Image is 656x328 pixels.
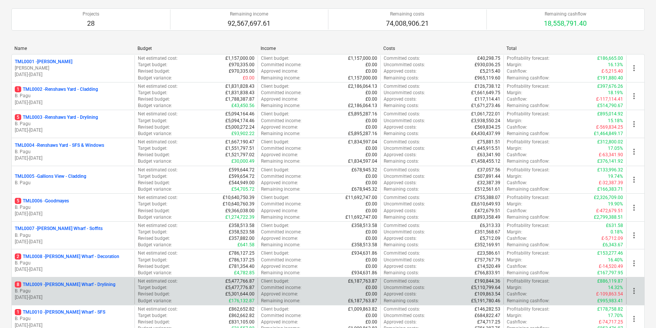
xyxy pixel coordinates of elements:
p: Revised budget : [138,124,170,131]
p: £1,667,190.47 [225,139,255,145]
p: Revised budget : [138,152,170,158]
p: Uncommitted costs : [384,201,425,207]
p: £-63,341.90 [599,152,623,158]
p: £0.00 [365,208,377,214]
p: £0.00 [243,75,255,81]
p: £117,114.41 [475,96,500,103]
p: Target budget : [138,201,167,207]
p: £569,834.25 [475,124,500,131]
span: 5 [15,114,21,120]
p: £0.00 [365,68,377,75]
p: Remaining income : [261,214,300,221]
p: [DATE] - [DATE] [15,127,131,134]
p: Net estimated cost : [138,83,178,90]
p: Client budget : [261,194,289,201]
p: Target budget : [138,90,167,96]
p: Client budget : [261,83,289,90]
p: Committed income : [261,118,301,124]
p: £10,640,750.39 [223,194,255,201]
p: Remaining costs : [384,75,419,81]
p: Margin : [507,173,522,180]
p: £1,445,915.51 [471,145,500,152]
p: £2,799,388.51 [594,214,623,221]
p: TML0008 - [PERSON_NAME] Wharf - Decoration [15,253,119,260]
p: £2,186,064.13 [348,103,377,109]
p: £0.00 [365,124,377,131]
p: £358,513.58 [351,242,377,248]
p: Committed income : [261,201,301,207]
p: 16.13% [608,62,623,68]
p: £191,880.40 [597,75,623,81]
div: Costs [383,46,500,51]
p: £970,335.00 [229,68,255,75]
p: Remaining income : [261,186,300,193]
p: Margin : [507,229,522,235]
p: [DATE] - [DATE] [15,239,131,245]
p: £1,061,722.01 [471,111,500,117]
div: 5TML0003 -Renshaws Yard - DryliningB. Pagu[DATE]-[DATE] [15,114,131,134]
p: £43,450.56 [231,103,255,109]
p: £0.00 [365,90,377,96]
p: [DATE] - [DATE] [15,211,131,217]
iframe: Chat Widget [618,292,656,328]
p: £1,157,000.00 [348,55,377,62]
p: £2,326,709.00 [594,194,623,201]
p: Remaining income [228,11,270,17]
p: £-5,712.09 [601,235,623,242]
p: £1,157,000.00 [348,75,377,81]
p: Remaining cashflow : [507,242,550,248]
p: Net estimated cost : [138,55,178,62]
p: TML0007 - [PERSON_NAME] Wharf - Soffits [15,225,103,232]
p: £397,676.26 [597,83,623,90]
p: Committed costs : [384,55,420,62]
p: [DATE] - [DATE] [15,72,131,78]
p: Remaining cashflow : [507,214,550,221]
p: £755,388.07 [475,194,500,201]
p: Approved income : [261,152,298,158]
p: Remaining costs [386,11,429,17]
p: Target budget : [138,173,167,180]
p: Uncommitted costs : [384,62,425,68]
span: 5 [15,198,21,204]
p: £358,513.58 [229,222,255,229]
p: Cashflow : [507,208,527,214]
p: £352,169.91 [475,242,500,248]
p: Approved costs : [384,152,417,158]
p: Budget variance : [138,75,172,81]
p: Remaining income : [261,131,300,137]
p: B. Pagu [15,288,131,294]
span: more_vert [629,64,639,73]
p: Approved costs : [384,68,417,75]
p: £599,654.72 [229,173,255,180]
p: £9,366,038.00 [225,208,255,214]
p: £54,705.72 [231,186,255,193]
p: Budget variance : [138,158,172,165]
p: £186,665.00 [597,55,623,62]
p: £40,298.75 [477,55,500,62]
div: 5TML0006 -GoodmayesB. Pagu[DATE]-[DATE] [15,198,131,217]
p: £8,893,358.49 [471,214,500,221]
p: Committed costs : [384,83,420,90]
p: B. Pagu [15,121,131,127]
p: £970,335.00 [229,62,255,68]
p: Approved costs : [384,208,417,214]
p: £0.00 [365,145,377,152]
p: £0.00 [365,62,377,68]
p: Client budget : [261,222,289,229]
p: Margin : [507,90,522,96]
p: £1,521,797.02 [225,152,255,158]
p: Remaining income : [261,75,300,81]
p: 74,008,906.21 [386,19,429,28]
p: 15.18% [608,118,623,124]
p: £544,949.00 [229,180,255,186]
p: Cashflow : [507,96,527,103]
p: B. Pagu [15,180,131,186]
p: Profitability forecast : [507,250,550,256]
p: £351,568.67 [475,229,500,235]
p: Committed costs : [384,194,420,201]
p: £11,692,747.00 [345,214,377,221]
p: Budget variance : [138,131,172,137]
span: more_vert [629,286,639,295]
p: Approved costs : [384,124,417,131]
p: £1,157,000.00 [225,55,255,62]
